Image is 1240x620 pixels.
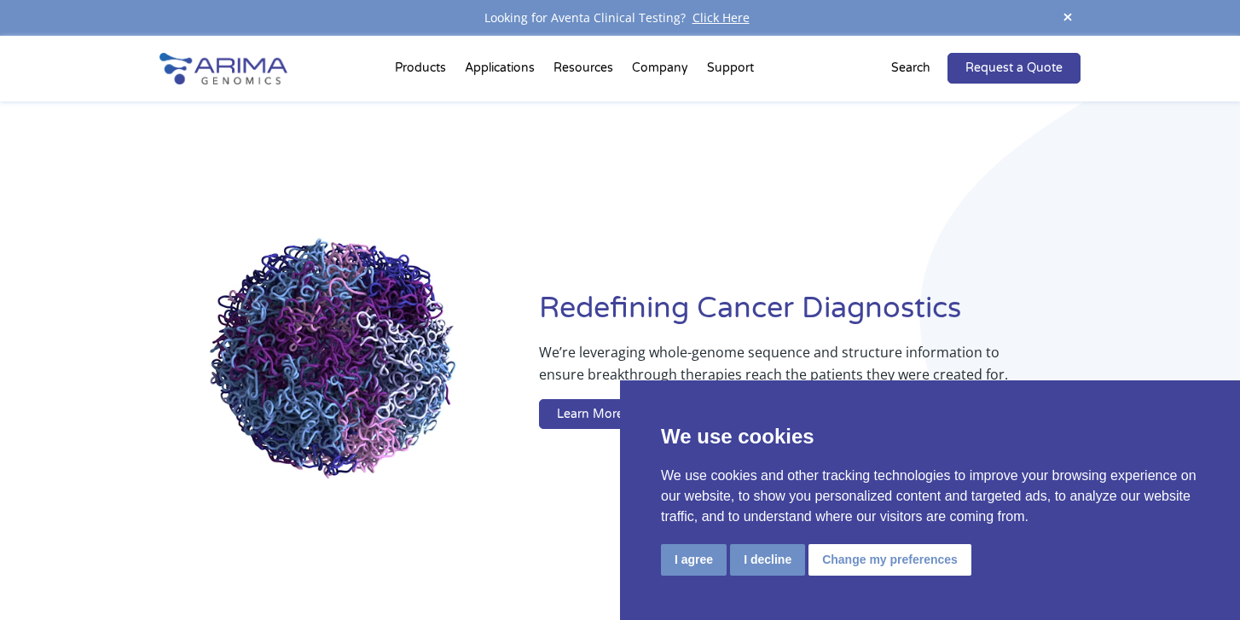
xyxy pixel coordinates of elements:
[159,7,1081,29] div: Looking for Aventa Clinical Testing?
[1155,538,1240,620] iframe: Chat Widget
[661,421,1199,452] p: We use cookies
[661,544,727,576] button: I agree
[686,9,756,26] a: Click Here
[808,544,971,576] button: Change my preferences
[947,53,1081,84] a: Request a Quote
[539,399,641,430] a: Learn More
[159,53,287,84] img: Arima-Genomics-logo
[730,544,805,576] button: I decline
[661,466,1199,527] p: We use cookies and other tracking technologies to improve your browsing experience on our website...
[539,341,1012,399] p: We’re leveraging whole-genome sequence and structure information to ensure breakthrough therapies...
[891,57,930,79] p: Search
[539,289,1081,341] h1: Redefining Cancer Diagnostics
